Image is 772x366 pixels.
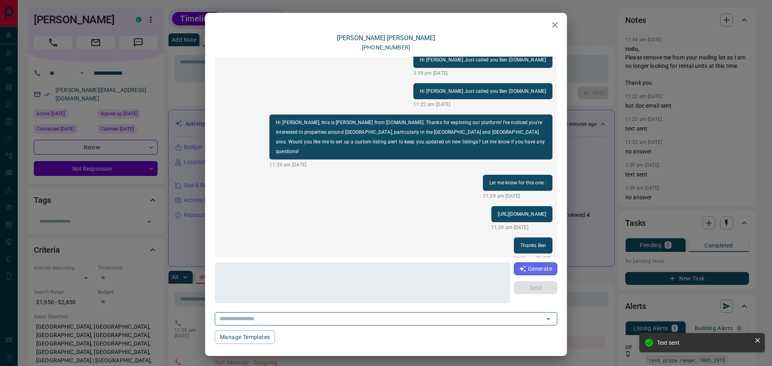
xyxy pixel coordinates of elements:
[483,192,552,200] p: 11:29 am [DATE]
[413,70,552,77] p: 3:59 pm [DATE]
[413,101,552,108] p: 11:22 am [DATE]
[543,313,554,325] button: Open
[514,255,552,262] p: 11:29 am [DATE]
[420,55,546,65] p: Hi [PERSON_NAME] Just called you Ben [DOMAIN_NAME]
[514,262,557,275] button: Generate
[362,43,410,52] p: [PHONE_NUMBER]
[337,34,435,42] a: [PERSON_NAME] [PERSON_NAME]
[489,178,546,188] p: Let me know for this one :
[215,330,275,344] button: Manage Templates
[498,209,546,219] p: [URL][DOMAIN_NAME]
[420,86,546,96] p: Hi [PERSON_NAME] Just called you Ben [DOMAIN_NAME]
[657,339,751,346] div: Text sent
[276,118,546,156] p: Hi [PERSON_NAME], this is [PERSON_NAME] from [DOMAIN_NAME]. Thanks for exploring our platform! I'...
[269,161,552,168] p: 11:29 am [DATE]
[491,224,552,231] p: 11:29 am [DATE]
[520,241,546,250] p: Thanks Ben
